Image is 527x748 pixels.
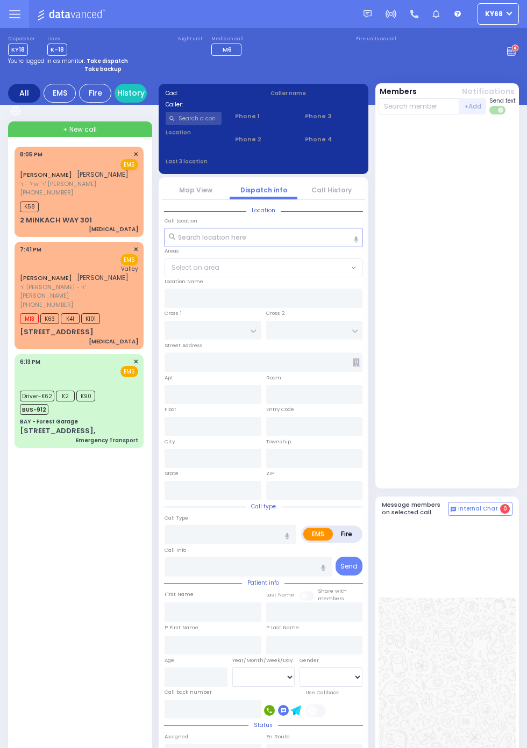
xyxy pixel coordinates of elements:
[448,502,512,516] button: Internal Chat 0
[240,185,287,195] a: Dispatch info
[305,135,361,144] span: Phone 4
[270,89,362,97] label: Caller name
[305,112,361,121] span: Phone 3
[165,688,212,696] label: Call back number
[133,150,138,159] span: ✕
[165,310,182,317] label: Cross 1
[266,374,281,382] label: Room
[165,546,186,554] label: Call Info
[44,84,76,103] div: EMS
[84,65,122,73] strong: Take backup
[79,84,111,103] div: Fire
[166,100,257,109] label: Caller:
[165,342,203,349] label: Street Address
[20,283,135,300] span: ר' [PERSON_NAME] - ר' [PERSON_NAME]
[458,505,498,513] span: Internal Chat
[178,36,202,42] label: Night unit
[61,313,80,324] span: K41
[246,206,281,214] span: Location
[77,273,129,282] span: [PERSON_NAME]
[364,10,372,18] img: message.svg
[165,438,175,445] label: City
[76,436,138,444] div: Emergency Transport
[165,247,179,255] label: Areas
[266,733,290,740] label: En Route
[8,44,28,56] span: KY18
[120,254,138,265] span: EMS
[8,57,85,65] span: You're logged in as monitor.
[8,84,40,103] div: All
[266,470,274,477] label: ZIP
[379,98,460,114] input: Search member
[489,105,507,116] label: Turn off text
[89,337,138,346] div: [MEDICAL_DATA]
[500,504,510,514] span: 0
[165,657,174,664] label: Age
[165,514,188,522] label: Call Type
[165,470,179,477] label: State
[462,86,515,97] button: Notifications
[485,9,503,19] span: ky68
[332,528,361,541] label: Fire
[89,225,138,233] div: [MEDICAL_DATA]
[211,36,245,42] label: Medic on call
[179,185,212,195] a: Map View
[165,591,194,598] label: First Name
[37,8,109,21] img: Logo
[266,624,299,631] label: P Last Name
[120,159,138,170] span: EMS
[165,406,176,413] label: Floor
[40,313,59,324] span: K63
[353,358,360,366] span: Other building occupants
[63,125,97,134] span: + New call
[120,366,138,377] span: EMS
[318,595,344,602] span: members
[20,404,48,415] span: BUS-912
[451,507,456,512] img: comment-alt.png
[266,438,291,445] label: Township
[303,528,333,541] label: EMS
[166,157,264,166] label: Last 3 location
[223,45,232,54] span: M6
[356,36,396,42] label: Fire units on call
[336,557,362,576] button: Send
[20,274,72,282] a: [PERSON_NAME]
[266,591,294,599] label: Last Name
[235,135,291,144] span: Phone 2
[20,170,72,179] a: [PERSON_NAME]
[8,36,35,42] label: Dispatcher
[166,128,222,136] label: Location
[305,689,339,696] label: Use Callback
[20,358,40,366] span: 6:13 PM
[20,179,129,189] span: ר' ארי' - ר' [PERSON_NAME]
[20,327,94,337] div: [STREET_ADDRESS]
[166,89,257,97] label: Cad:
[382,501,448,515] h5: Message members on selected call
[133,357,138,366] span: ✕
[266,406,294,413] label: Entry Code
[20,150,42,159] span: 8:05 PM
[115,84,147,103] a: History
[56,391,75,401] span: K2
[165,374,173,382] label: Apt
[20,188,73,197] span: [PHONE_NUMBER]
[165,624,198,631] label: P First Name
[165,228,362,247] input: Search location here
[20,426,95,436] div: [STREET_ADDRESS],
[20,418,78,426] div: BAY - Forest Garage
[478,3,519,25] button: ky68
[165,733,188,740] label: Assigned
[235,112,291,121] span: Phone 1
[47,36,67,42] label: Lines
[246,502,281,510] span: Call type
[121,265,138,273] span: Valley
[166,112,222,125] input: Search a contact
[248,721,278,729] span: Status
[76,391,95,401] span: K90
[77,170,129,179] span: [PERSON_NAME]
[380,86,417,97] button: Members
[20,300,73,309] span: [PHONE_NUMBER]
[300,657,319,664] label: Gender
[266,310,285,317] label: Cross 2
[20,313,39,324] span: M13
